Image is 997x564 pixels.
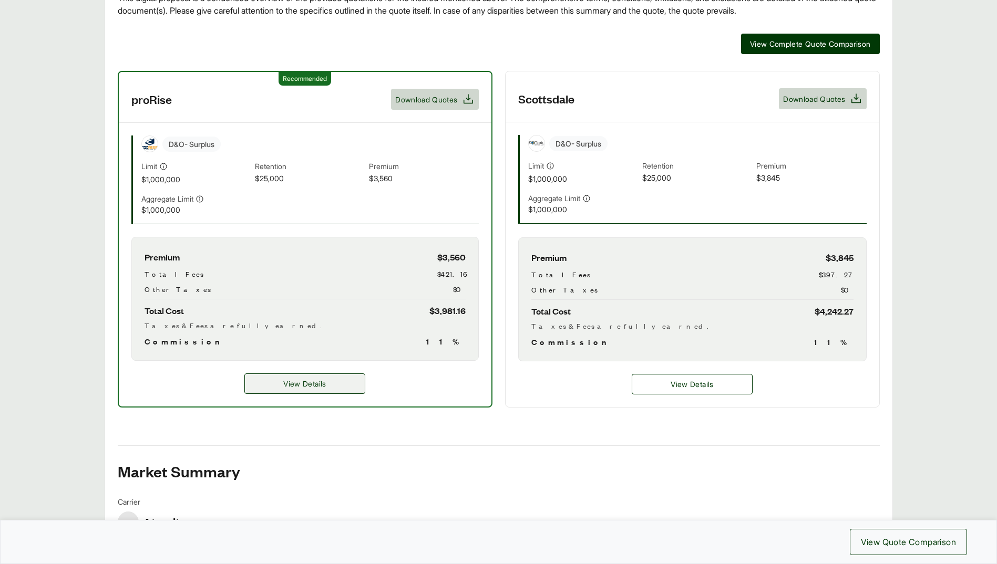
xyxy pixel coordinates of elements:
[255,161,365,173] span: Retention
[819,269,854,280] span: $397.27
[255,173,365,185] span: $25,000
[145,250,180,264] span: Premium
[244,373,365,394] button: View Details
[145,304,184,318] span: Total Cost
[815,304,854,318] span: $4,242.27
[518,91,574,107] h3: Scottsdale
[141,193,193,204] span: Aggregate Limit
[131,91,172,107] h3: proRise
[528,173,638,184] span: $1,000,000
[391,89,478,110] button: Download Quotes
[671,379,713,390] span: View Details
[142,136,158,152] img: proRise Insurance Services LLC
[814,336,854,348] span: 11 %
[528,160,544,171] span: Limit
[162,137,221,152] span: D&O - Surplus
[529,135,544,151] img: Scottsdale
[145,320,466,331] div: Taxes & Fees are fully earned.
[826,250,854,265] span: $3,845
[141,161,157,172] span: Limit
[531,284,598,295] span: Other Taxes
[145,268,203,279] span: Total Fees
[850,529,967,555] button: View Quote Comparison
[244,373,365,394] a: proRise details
[531,320,854,331] div: Taxes & Fees are fully earned.
[118,463,880,479] h2: Market Summary
[779,88,866,109] button: Download Quotes
[531,304,571,318] span: Total Cost
[861,536,956,548] span: View Quote Comparison
[426,335,466,348] span: 11 %
[118,496,186,507] span: Carrier
[437,250,466,264] span: $3,560
[528,193,580,204] span: Aggregate Limit
[642,160,752,172] span: Retention
[632,374,753,394] button: View Details
[756,160,866,172] span: Premium
[453,284,466,295] span: $0
[841,284,854,295] span: $0
[549,136,608,151] span: D&O - Surplus
[143,514,186,530] span: Ategrity
[756,172,866,184] span: $3,845
[369,173,479,185] span: $3,560
[141,204,251,215] span: $1,000,000
[528,204,638,215] span: $1,000,000
[283,378,326,389] span: View Details
[437,268,466,279] span: $421.16
[395,94,457,105] span: Download Quotes
[632,374,753,394] a: Scottsdale details
[783,93,845,105] span: Download Quotes
[531,269,590,280] span: Total Fees
[750,38,871,49] span: View Complete Quote Comparison
[741,34,880,54] button: View Complete Quote Comparison
[145,284,211,295] span: Other Taxes
[145,335,224,348] span: Commission
[642,172,752,184] span: $25,000
[429,304,466,318] span: $3,981.16
[531,336,611,348] span: Commission
[531,250,567,265] span: Premium
[141,174,251,185] span: $1,000,000
[369,161,479,173] span: Premium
